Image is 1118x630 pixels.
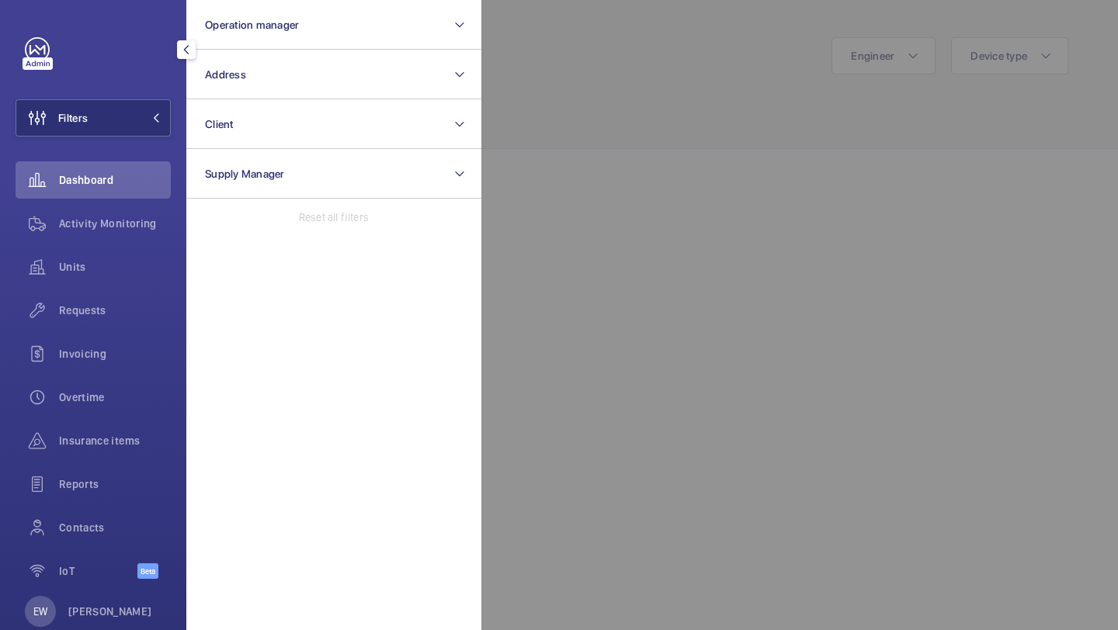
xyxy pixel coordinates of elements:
[33,604,47,619] p: EW
[59,563,137,579] span: IoT
[59,216,171,231] span: Activity Monitoring
[137,563,158,579] span: Beta
[59,476,171,492] span: Reports
[59,303,171,318] span: Requests
[59,433,171,448] span: Insurance items
[58,110,88,126] span: Filters
[59,520,171,535] span: Contacts
[59,346,171,362] span: Invoicing
[68,604,152,619] p: [PERSON_NAME]
[16,99,171,137] button: Filters
[59,389,171,405] span: Overtime
[59,259,171,275] span: Units
[59,172,171,188] span: Dashboard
